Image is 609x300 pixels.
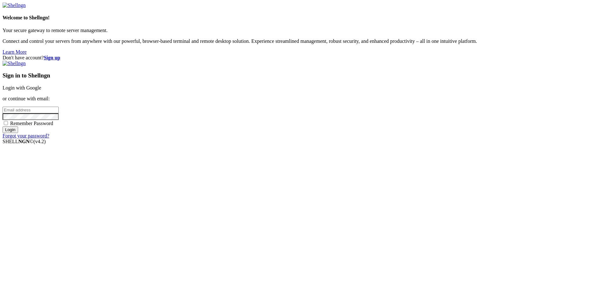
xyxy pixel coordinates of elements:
p: or continue with email: [3,96,606,102]
img: Shellngn [3,61,26,66]
input: Remember Password [4,121,8,125]
img: Shellngn [3,3,26,8]
b: NGN [18,139,30,144]
a: Learn More [3,49,27,55]
span: SHELL © [3,139,46,144]
a: Login with Google [3,85,41,90]
h4: Welcome to Shellngn! [3,15,606,21]
h3: Sign in to Shellngn [3,72,606,79]
span: Remember Password [10,121,53,126]
input: Email address [3,107,59,113]
a: Sign up [44,55,60,60]
input: Login [3,126,18,133]
p: Connect and control your servers from anywhere with our powerful, browser-based terminal and remo... [3,38,606,44]
span: 4.2.0 [34,139,46,144]
p: Your secure gateway to remote server management. [3,28,606,33]
a: Forgot your password? [3,133,49,138]
div: Don't have account? [3,55,606,61]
